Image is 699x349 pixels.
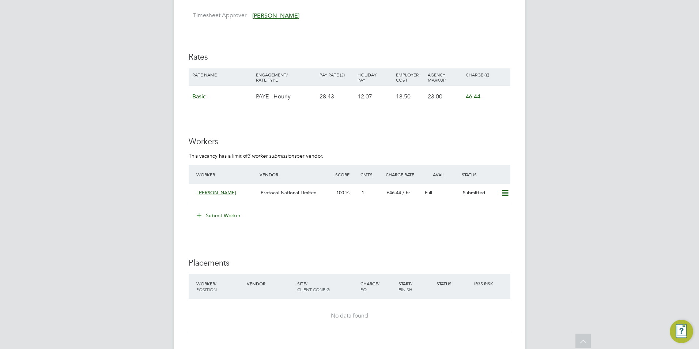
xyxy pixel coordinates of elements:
div: Charge (£) [464,68,509,81]
div: Pay Rate (£) [318,68,356,81]
label: Timesheet Approver [189,12,246,19]
span: 100 [336,189,344,196]
span: [PERSON_NAME] [197,189,236,196]
span: / hr [403,189,410,196]
span: 12.07 [358,93,372,100]
div: Holiday Pay [356,68,394,86]
span: / PO [360,281,379,292]
div: Status [435,277,473,290]
div: Vendor [245,277,295,290]
div: Submitted [460,187,498,199]
span: 1 [362,189,364,196]
div: Agency Markup [426,68,464,86]
em: 3 worker submissions [248,153,296,159]
button: Engage Resource Center [670,320,693,343]
span: Basic [192,93,206,100]
span: / Position [196,281,217,292]
span: 46.44 [466,93,480,100]
div: Avail [422,168,460,181]
div: Score [333,168,359,181]
div: Status [460,168,510,181]
div: Charge [359,277,397,296]
span: 23.00 [428,93,442,100]
span: Protocol National Limited [261,189,317,196]
div: IR35 Risk [472,277,498,290]
button: Submit Worker [192,210,246,221]
div: Charge Rate [384,168,422,181]
div: Worker [194,277,245,296]
div: Start [397,277,435,296]
div: Cmts [359,168,384,181]
p: This vacancy has a limit of per vendor. [189,153,510,159]
div: Vendor [258,168,333,181]
span: 18.50 [396,93,411,100]
span: / Client Config [297,281,330,292]
span: [PERSON_NAME] [252,12,299,20]
div: 28.43 [318,86,356,107]
span: / Finish [398,281,412,292]
div: Worker [194,168,258,181]
h3: Placements [189,258,510,269]
h3: Workers [189,136,510,147]
div: No data found [196,312,503,320]
span: £46.44 [387,189,401,196]
div: Site [295,277,359,296]
span: Full [425,189,432,196]
div: Employer Cost [394,68,426,86]
div: Rate Name [190,68,254,81]
div: PAYE - Hourly [254,86,318,107]
div: Engagement/ Rate Type [254,68,318,86]
h3: Rates [189,52,510,63]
